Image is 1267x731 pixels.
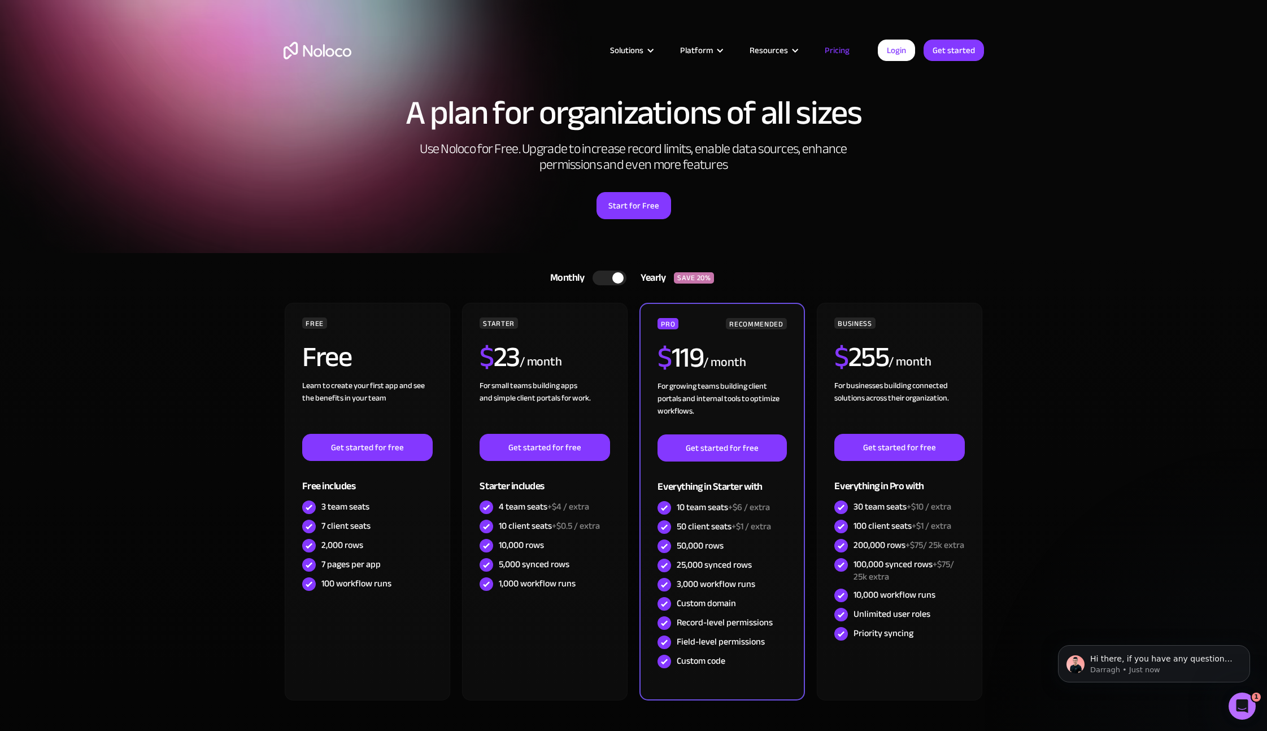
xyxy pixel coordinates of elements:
[854,556,954,585] span: +$75/ 25k extra
[907,498,951,515] span: +$10 / extra
[658,380,786,434] div: For growing teams building client portals and internal tools to optimize workflows.
[536,269,593,286] div: Monthly
[677,559,752,571] div: 25,000 synced rows
[658,331,672,384] span: $
[1041,621,1267,700] iframe: Intercom notifications message
[854,539,964,551] div: 200,000 rows
[499,520,600,532] div: 10 client seats
[480,461,609,498] div: Starter includes
[854,520,951,532] div: 100 client seats
[302,380,432,434] div: Learn to create your first app and see the benefits in your team ‍
[321,501,369,513] div: 3 team seats
[703,354,746,372] div: / month
[834,330,848,384] span: $
[480,434,609,461] a: Get started for free
[677,539,724,552] div: 50,000 rows
[547,498,589,515] span: +$4 / extra
[878,40,915,61] a: Login
[302,461,432,498] div: Free includes
[552,517,600,534] span: +$0.5 / extra
[905,537,964,554] span: +$75/ 25k extra
[726,318,786,329] div: RECOMMENDED
[302,434,432,461] a: Get started for free
[728,499,770,516] span: +$6 / extra
[321,520,371,532] div: 7 client seats
[480,330,494,384] span: $
[834,380,964,434] div: For businesses building connected solutions across their organization. ‍
[658,434,786,462] a: Get started for free
[480,380,609,434] div: For small teams building apps and simple client portals for work. ‍
[499,539,544,551] div: 10,000 rows
[302,343,351,371] h2: Free
[284,42,351,59] a: home
[321,577,391,590] div: 100 workflow runs
[674,272,714,284] div: SAVE 20%
[912,517,951,534] span: +$1 / extra
[321,539,363,551] div: 2,000 rows
[750,43,788,58] div: Resources
[834,317,875,329] div: BUSINESS
[408,141,860,173] h2: Use Noloco for Free. Upgrade to increase record limits, enable data sources, enhance permissions ...
[834,434,964,461] a: Get started for free
[834,343,889,371] h2: 255
[677,616,773,629] div: Record-level permissions
[677,655,725,667] div: Custom code
[499,577,576,590] div: 1,000 workflow runs
[626,269,674,286] div: Yearly
[658,343,703,372] h2: 119
[480,317,517,329] div: STARTER
[854,501,951,513] div: 30 team seats
[658,318,678,329] div: PRO
[677,501,770,514] div: 10 team seats
[597,192,671,219] a: Start for Free
[854,558,964,583] div: 100,000 synced rows
[302,317,327,329] div: FREE
[834,461,964,498] div: Everything in Pro with
[658,462,786,498] div: Everything in Starter with
[889,353,931,371] div: / month
[1229,693,1256,720] iframe: Intercom live chat
[677,578,755,590] div: 3,000 workflow runs
[480,343,520,371] h2: 23
[499,501,589,513] div: 4 team seats
[924,40,984,61] a: Get started
[610,43,643,58] div: Solutions
[321,558,381,571] div: 7 pages per app
[677,597,736,610] div: Custom domain
[854,627,913,639] div: Priority syncing
[666,43,735,58] div: Platform
[499,558,569,571] div: 5,000 synced rows
[284,96,984,130] h1: A plan for organizations of all sizes
[811,43,864,58] a: Pricing
[854,589,935,601] div: 10,000 workflow runs
[735,43,811,58] div: Resources
[677,520,771,533] div: 50 client seats
[677,636,765,648] div: Field-level permissions
[732,518,771,535] span: +$1 / extra
[596,43,666,58] div: Solutions
[1252,693,1261,702] span: 1
[680,43,713,58] div: Platform
[854,608,930,620] div: Unlimited user roles
[520,353,562,371] div: / month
